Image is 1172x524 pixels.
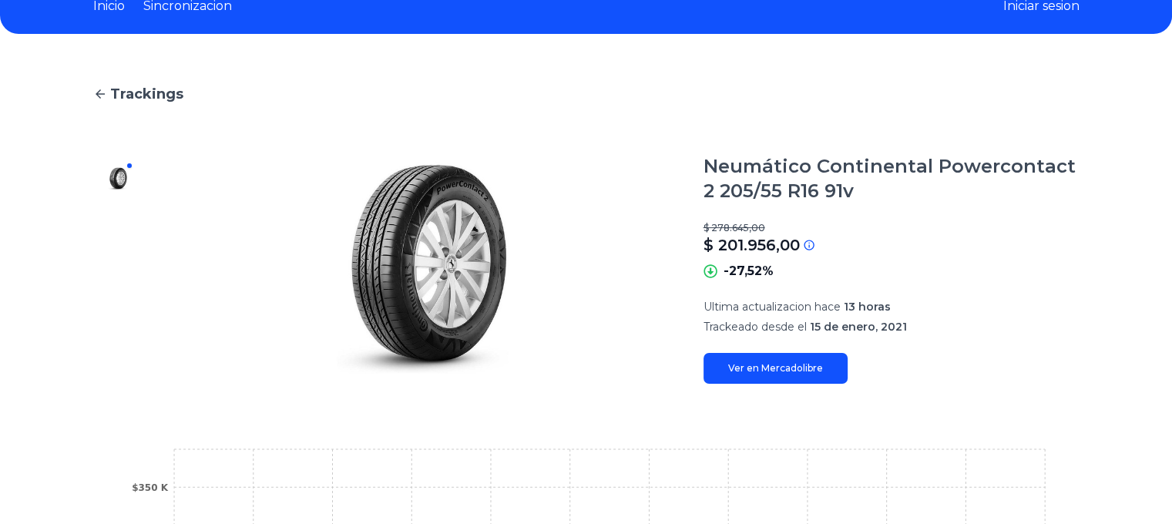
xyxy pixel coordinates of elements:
[704,234,800,256] p: $ 201.956,00
[106,166,130,191] img: Neumático Continental Powercontact 2 205/55 R16 91v
[704,222,1080,234] p: $ 278.645,00
[704,300,841,314] span: Ultima actualizacion hace
[844,300,891,314] span: 13 horas
[704,320,807,334] span: Trackeado desde el
[110,83,183,105] span: Trackings
[704,353,848,384] a: Ver en Mercadolibre
[704,154,1080,203] h1: Neumático Continental Powercontact 2 205/55 R16 91v
[724,262,774,280] p: -27,52%
[173,154,673,384] img: Neumático Continental Powercontact 2 205/55 R16 91v
[93,83,1080,105] a: Trackings
[810,320,907,334] span: 15 de enero, 2021
[132,482,169,493] tspan: $350 K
